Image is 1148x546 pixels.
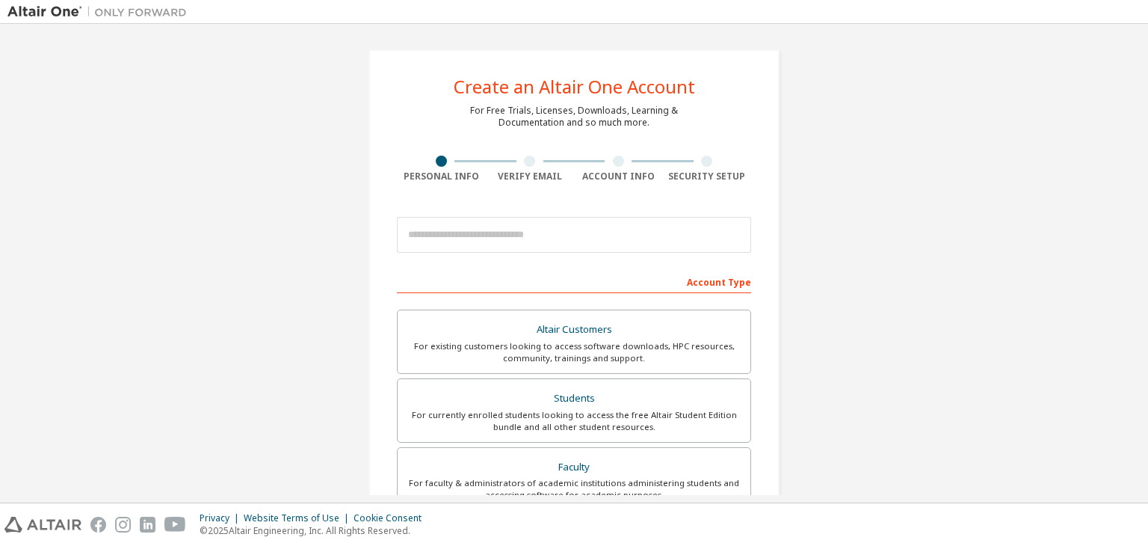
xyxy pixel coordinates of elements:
img: Altair One [7,4,194,19]
div: Altair Customers [407,319,741,340]
div: Verify Email [486,171,575,182]
div: Privacy [200,512,244,524]
div: Cookie Consent [354,512,430,524]
div: Personal Info [397,171,486,182]
div: For Free Trials, Licenses, Downloads, Learning & Documentation and so much more. [470,105,678,129]
div: For existing customers looking to access software downloads, HPC resources, community, trainings ... [407,340,741,364]
div: Website Terms of Use [244,512,354,524]
div: Account Info [574,171,663,182]
p: © 2025 Altair Engineering, Inc. All Rights Reserved. [200,524,430,537]
div: Faculty [407,457,741,478]
img: instagram.svg [115,517,131,533]
img: altair_logo.svg [4,517,81,533]
div: Account Type [397,269,751,293]
div: Create an Altair One Account [454,78,695,96]
div: For currently enrolled students looking to access the free Altair Student Edition bundle and all ... [407,409,741,433]
div: Security Setup [663,171,752,182]
div: For faculty & administrators of academic institutions administering students and accessing softwa... [407,477,741,501]
div: Students [407,388,741,409]
img: linkedin.svg [140,517,155,533]
img: youtube.svg [164,517,186,533]
img: facebook.svg [90,517,106,533]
